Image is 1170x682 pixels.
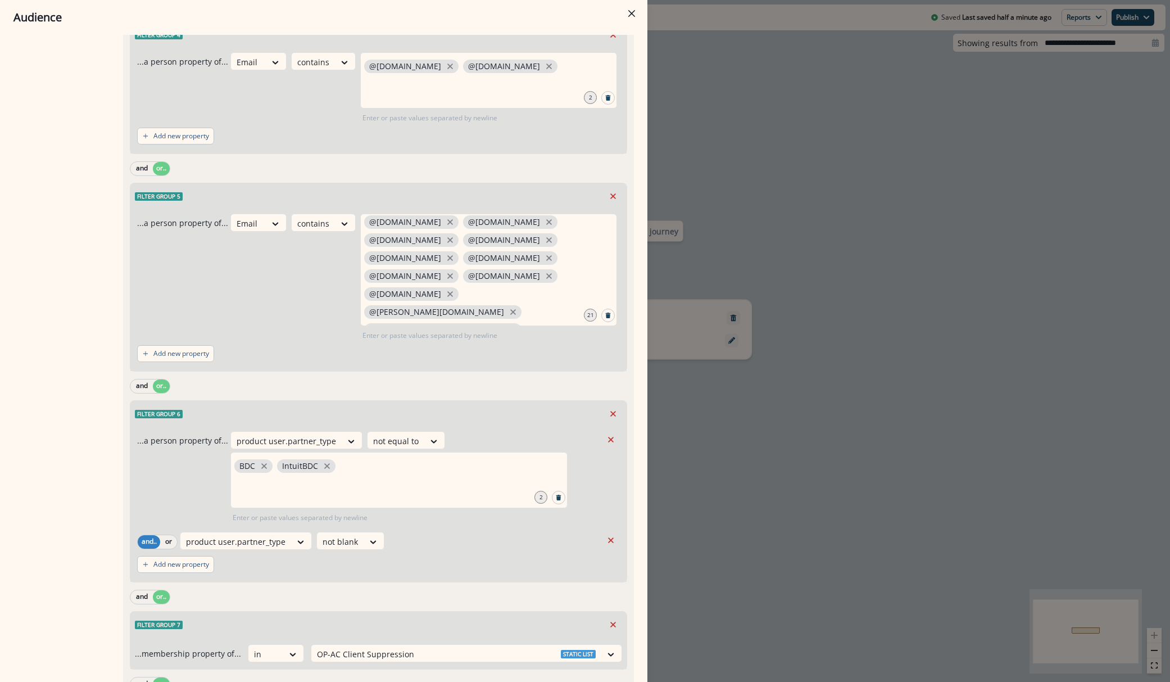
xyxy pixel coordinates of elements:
[445,216,456,228] button: close
[552,491,565,504] button: Search
[604,188,622,205] button: Remove
[369,290,441,299] p: @[DOMAIN_NAME]
[130,590,153,604] button: and
[468,236,540,245] p: @[DOMAIN_NAME]
[584,309,597,322] div: 21
[369,326,504,335] p: @[PERSON_NAME][DOMAIN_NAME]
[369,308,504,317] p: @[PERSON_NAME][DOMAIN_NAME]
[584,91,597,104] div: 2
[445,252,456,264] button: close
[445,270,456,282] button: close
[135,648,241,660] p: ...membership property of...
[153,380,170,393] button: or..
[445,61,456,72] button: close
[369,236,441,245] p: @[DOMAIN_NAME]
[543,270,555,282] button: close
[468,254,540,263] p: @[DOMAIN_NAME]
[153,561,209,568] p: Add new property
[445,288,456,300] button: close
[543,234,555,246] button: close
[239,462,255,471] p: BDC
[135,192,183,201] span: Filter group 5
[321,460,333,472] button: close
[360,113,500,123] p: Enter or paste values separated by newline
[445,234,456,246] button: close
[282,462,318,471] p: IntuitBDC
[360,331,500,341] p: Enter or paste values separated by newline
[507,324,519,336] button: close
[137,56,228,67] p: ...a person property of...
[468,272,540,281] p: @[DOMAIN_NAME]
[543,252,555,264] button: close
[543,216,555,228] button: close
[130,162,153,175] button: and
[137,556,214,573] button: Add new property
[13,9,634,26] div: Audience
[137,128,214,144] button: Add new property
[153,162,170,175] button: or..
[623,4,641,22] button: Close
[369,62,441,71] p: @[DOMAIN_NAME]
[153,350,209,358] p: Add new property
[534,491,547,504] div: 2
[230,513,370,523] p: Enter or paste values separated by newline
[135,31,183,39] span: Filter group 4
[369,272,441,281] p: @[DOMAIN_NAME]
[507,306,519,318] button: close
[130,380,153,393] button: and
[601,309,615,322] button: Search
[369,218,441,227] p: @[DOMAIN_NAME]
[138,535,160,549] button: and..
[604,616,622,633] button: Remove
[468,218,540,227] p: @[DOMAIN_NAME]
[137,345,214,362] button: Add new property
[602,532,620,549] button: Remove
[601,91,615,105] button: Search
[369,254,441,263] p: @[DOMAIN_NAME]
[543,61,555,72] button: close
[468,62,540,71] p: @[DOMAIN_NAME]
[135,410,183,418] span: Filter group 6
[604,405,622,422] button: Remove
[604,26,622,43] button: Remove
[153,590,170,604] button: or..
[137,217,228,229] p: ...a person property of...
[135,621,183,629] span: Filter group 7
[160,535,177,549] button: or
[137,435,228,446] p: ...a person property of...
[153,132,209,140] p: Add new property
[259,460,270,472] button: close
[602,431,620,448] button: Remove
